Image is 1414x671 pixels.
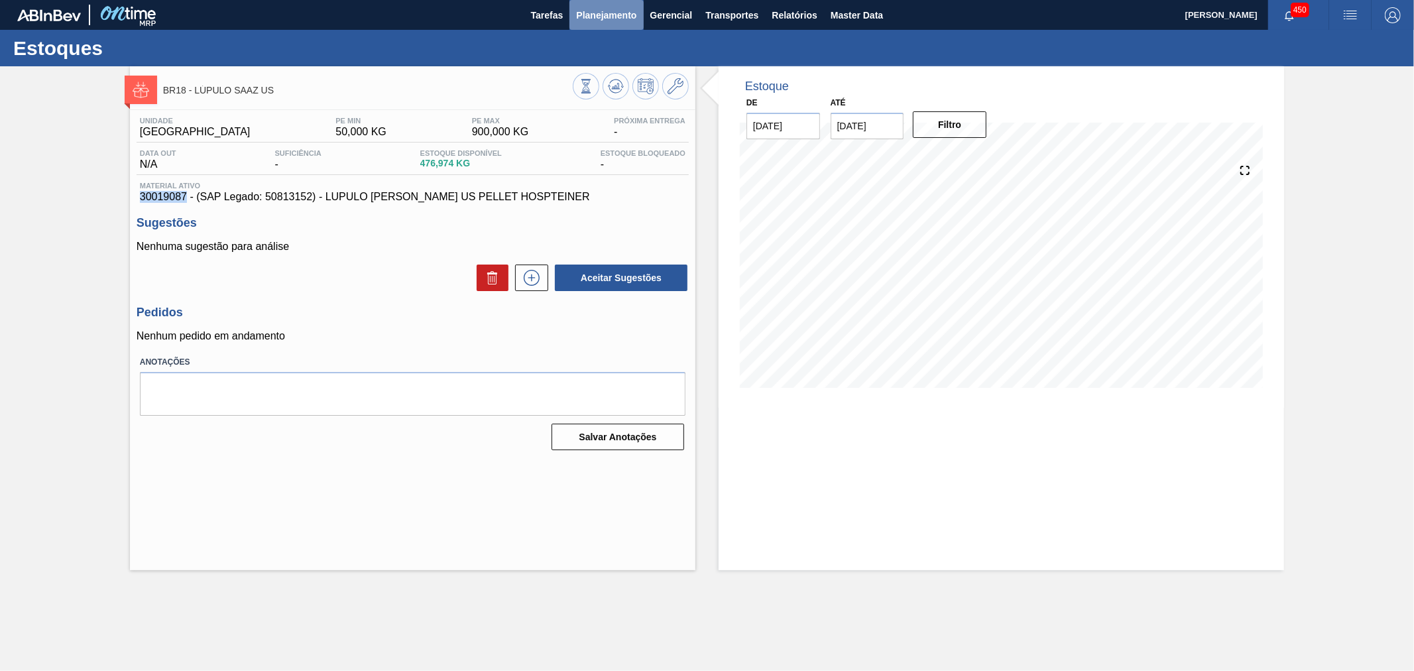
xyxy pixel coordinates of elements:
button: Visão Geral dos Estoques [573,73,599,99]
span: PE MAX [472,117,528,125]
span: Master Data [831,7,883,23]
span: Transportes [705,7,758,23]
div: Excluir Sugestões [470,265,508,291]
div: - [611,117,689,138]
span: Planejamento [576,7,636,23]
h3: Pedidos [137,306,689,320]
button: Aceitar Sugestões [555,265,687,291]
span: 476,974 KG [420,158,502,168]
img: TNhmsLtSVTkK8tSr43FrP2fwEKptu5GPRR3wAAAABJRU5ErkJggg== [17,9,81,21]
button: Notificações [1268,6,1311,25]
input: dd/mm/yyyy [746,113,820,139]
button: Programar Estoque [632,73,659,99]
span: BR18 - LÚPULO SAAZ US [163,86,573,95]
button: Filtro [913,111,986,138]
span: Data out [140,149,176,157]
span: 50,000 KG [335,126,386,138]
img: Logout [1385,7,1401,23]
div: Nova sugestão [508,265,548,291]
span: [GEOGRAPHIC_DATA] [140,126,251,138]
img: userActions [1342,7,1358,23]
span: Gerencial [650,7,693,23]
span: PE MIN [335,117,386,125]
span: Estoque Disponível [420,149,502,157]
label: Anotações [140,353,685,372]
button: Salvar Anotações [552,424,684,450]
div: Aceitar Sugestões [548,263,689,292]
span: Unidade [140,117,251,125]
span: Suficiência [275,149,322,157]
button: Ir ao Master Data / Geral [662,73,689,99]
input: dd/mm/yyyy [831,113,904,139]
div: Estoque [745,80,789,93]
p: Nenhuma sugestão para análise [137,241,689,253]
span: Estoque Bloqueado [601,149,685,157]
span: 450 [1291,3,1309,17]
p: Nenhum pedido em andamento [137,330,689,342]
button: Atualizar Gráfico [603,73,629,99]
label: De [746,98,758,107]
label: Até [831,98,846,107]
span: Tarefas [531,7,563,23]
div: - [272,149,325,170]
h1: Estoques [13,40,249,56]
span: 30019087 - (SAP Legado: 50813152) - LUPULO [PERSON_NAME] US PELLET HOSPTEINER [140,191,685,203]
span: Próxima Entrega [614,117,685,125]
span: Material ativo [140,182,685,190]
h3: Sugestões [137,216,689,230]
span: Relatórios [772,7,817,23]
img: Ícone [133,82,149,98]
span: 900,000 KG [472,126,528,138]
div: - [597,149,689,170]
div: N/A [137,149,180,170]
